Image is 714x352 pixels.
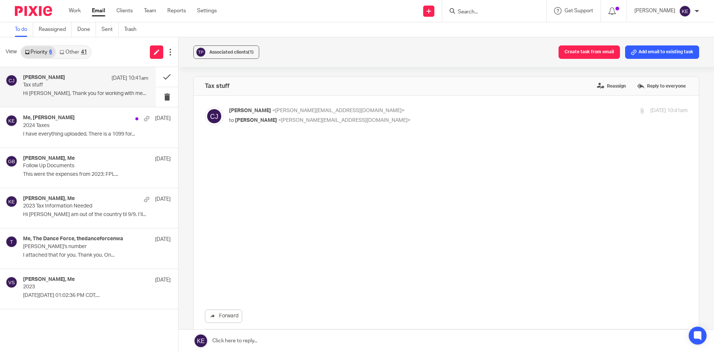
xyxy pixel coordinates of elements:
[144,7,156,15] a: Team
[229,118,234,123] span: to
[23,74,65,81] h4: [PERSON_NAME]
[155,276,171,284] p: [DATE]
[205,107,223,126] img: svg%3E
[23,212,171,218] p: Hi [PERSON_NAME] am out of the country til 9/9. I’ll...
[155,196,171,203] p: [DATE]
[235,118,277,123] span: [PERSON_NAME]
[23,123,141,129] p: 2024 Taxes
[565,8,593,13] span: Get Support
[155,236,171,243] p: [DATE]
[23,115,75,121] h4: Me, [PERSON_NAME]
[195,47,206,58] img: svg%3E
[559,45,620,59] button: Create task from email
[116,7,133,15] a: Clients
[49,50,52,55] div: 6
[23,244,141,250] p: [PERSON_NAME]'s number
[23,155,75,162] h4: [PERSON_NAME], Me
[155,115,171,122] p: [DATE]
[69,7,81,15] a: Work
[124,22,142,37] a: Trash
[625,45,699,59] button: Add email to existing task
[278,118,411,123] span: <[PERSON_NAME][EMAIL_ADDRESS][DOMAIN_NAME]>
[77,22,96,37] a: Done
[23,91,148,97] p: Hi [PERSON_NAME], Thank you for working with me...
[595,80,628,92] label: Reassign
[272,108,405,113] span: <[PERSON_NAME][EMAIL_ADDRESS][DOMAIN_NAME]>
[155,155,171,163] p: [DATE]
[229,108,271,113] span: [PERSON_NAME]
[197,7,217,15] a: Settings
[209,50,254,54] span: Associated clients
[92,7,105,15] a: Email
[23,196,75,202] h4: [PERSON_NAME], Me
[205,82,229,90] h4: Tax stuff
[23,171,171,178] p: This were the expenses from 2023: FPL...
[102,22,119,37] a: Sent
[39,22,72,37] a: Reassigned
[56,46,90,58] a: Other41
[167,7,186,15] a: Reports
[21,46,56,58] a: Priority6
[457,9,524,16] input: Search
[23,131,171,137] p: I have everything uploaded. There is a 1099 for...
[6,196,17,207] img: svg%3E
[6,74,17,86] img: svg%3E
[23,252,171,259] p: I attached that for you. Thank you. On...
[6,115,17,127] img: svg%3E
[81,50,87,55] div: 41
[23,236,123,242] h4: Me, The Dance Force, thedanceforcenwa
[248,50,254,54] span: (1)
[6,48,17,56] span: View
[6,236,17,248] img: svg%3E
[634,7,675,15] p: [PERSON_NAME]
[23,292,171,299] p: [DATE][DATE] 01:02:36 PM CDT,...
[193,45,259,59] button: Associated clients(1)
[23,163,141,169] p: Follow Up Documents
[205,310,242,323] a: Forward
[6,276,17,288] img: svg%3E
[23,284,141,290] p: 2023
[23,203,141,209] p: 2023 Tax Information Needed
[635,80,688,92] label: Reply to everyone
[6,155,17,167] img: svg%3E
[15,6,52,16] img: Pixie
[679,5,691,17] img: svg%3E
[23,276,75,283] h4: [PERSON_NAME], Me
[650,107,688,115] p: [DATE] 10:41am
[23,82,123,88] p: Tax stuff
[112,74,148,82] p: [DATE] 10:41am
[15,22,33,37] a: To do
